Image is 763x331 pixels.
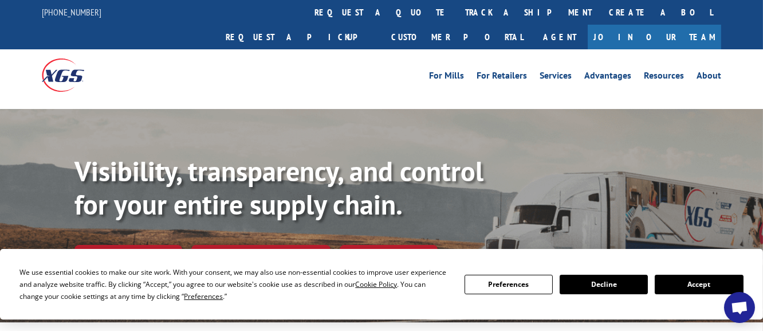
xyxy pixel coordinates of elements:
[655,275,743,294] button: Accept
[74,245,182,269] a: Track shipment
[724,292,755,323] div: Open chat
[355,279,397,289] span: Cookie Policy
[191,245,331,270] a: Calculate transit time
[588,25,721,49] a: Join Our Team
[477,71,527,84] a: For Retailers
[19,266,450,302] div: We use essential cookies to make our site work. With your consent, we may also use non-essential ...
[340,245,438,270] a: XGS ASSISTANT
[697,71,721,84] a: About
[540,71,572,84] a: Services
[217,25,383,49] a: Request a pickup
[532,25,588,49] a: Agent
[74,153,483,222] b: Visibility, transparency, and control for your entire supply chain.
[584,71,631,84] a: Advantages
[429,71,464,84] a: For Mills
[560,275,648,294] button: Decline
[644,71,684,84] a: Resources
[42,6,101,18] a: [PHONE_NUMBER]
[465,275,553,294] button: Preferences
[383,25,532,49] a: Customer Portal
[184,291,223,301] span: Preferences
